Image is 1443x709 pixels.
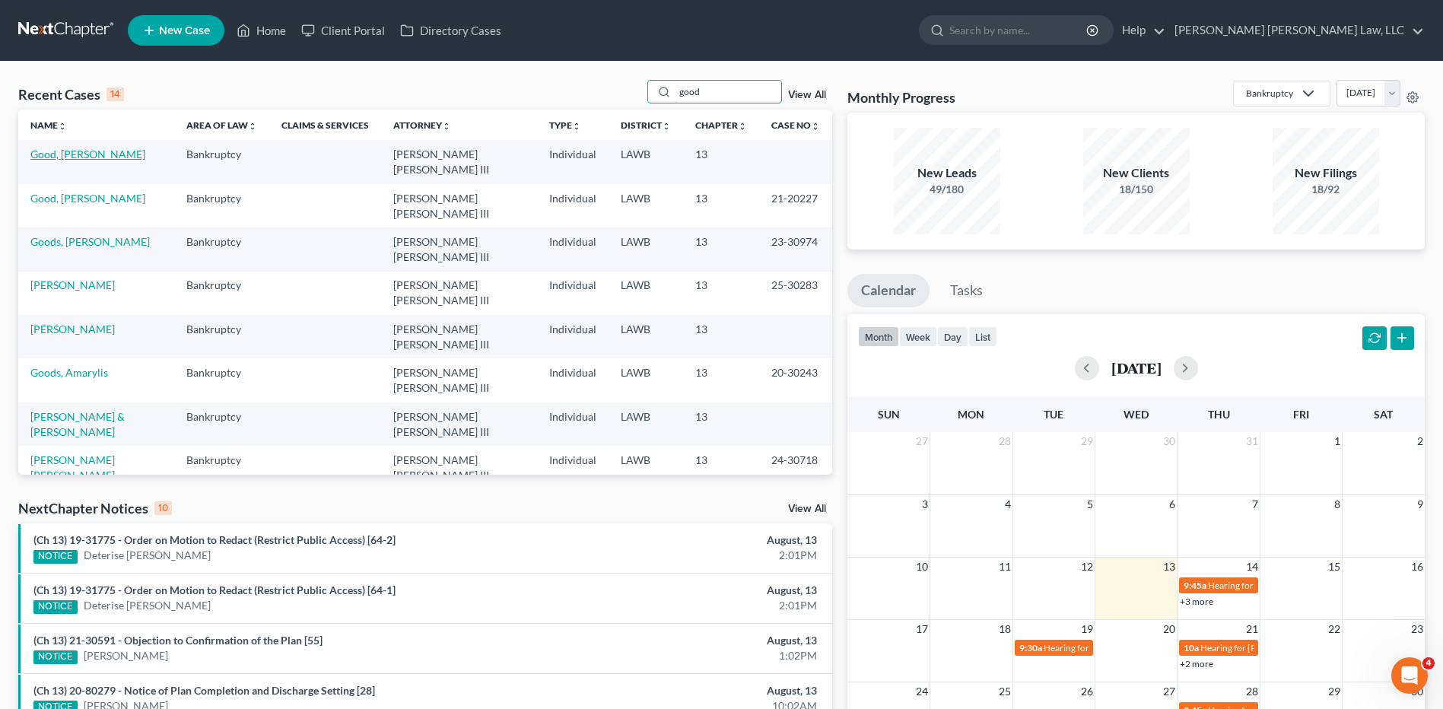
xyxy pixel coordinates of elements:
td: [PERSON_NAME] [PERSON_NAME] III [381,315,537,358]
a: Nameunfold_more [30,119,67,131]
span: 9:45a [1184,580,1206,591]
span: 20 [1162,620,1177,638]
td: Bankruptcy [174,446,269,489]
h2: [DATE] [1111,360,1162,376]
i: unfold_more [662,122,671,131]
td: Individual [537,358,609,402]
span: 7 [1251,495,1260,513]
div: 14 [106,87,124,101]
span: 29 [1327,682,1342,701]
span: 31 [1244,432,1260,450]
a: [PERSON_NAME] [30,278,115,291]
span: Mon [958,408,984,421]
span: 28 [1244,682,1260,701]
td: [PERSON_NAME] [PERSON_NAME] III [381,358,537,402]
div: August, 13 [566,533,817,548]
td: LAWB [609,227,683,271]
div: NextChapter Notices [18,499,172,517]
span: 6 [1168,495,1177,513]
div: NOTICE [33,550,78,564]
td: 13 [683,272,759,315]
a: [PERSON_NAME] [PERSON_NAME] Law, LLC [1167,17,1424,44]
span: 8 [1333,495,1342,513]
a: Home [229,17,294,44]
div: New Clients [1083,164,1190,182]
div: 18/150 [1083,182,1190,197]
td: Bankruptcy [174,272,269,315]
i: unfold_more [738,122,747,131]
div: Recent Cases [18,85,124,103]
td: 13 [683,446,759,489]
input: Search by name... [949,16,1089,44]
td: Bankruptcy [174,227,269,271]
i: unfold_more [58,122,67,131]
span: 15 [1327,558,1342,576]
span: Tue [1044,408,1063,421]
a: [PERSON_NAME] [30,323,115,335]
button: day [937,326,968,347]
td: Bankruptcy [174,358,269,402]
a: Area of Lawunfold_more [186,119,257,131]
span: Sun [878,408,900,421]
td: 20-30243 [759,358,832,402]
td: 13 [683,227,759,271]
a: Chapterunfold_more [695,119,747,131]
span: 13 [1162,558,1177,576]
div: August, 13 [566,633,817,648]
td: LAWB [609,315,683,358]
td: [PERSON_NAME] [PERSON_NAME] III [381,402,537,446]
span: 9 [1416,495,1425,513]
td: Individual [537,184,609,227]
td: LAWB [609,140,683,183]
div: 2:01PM [566,548,817,563]
div: 1:02PM [566,648,817,663]
span: 16 [1410,558,1425,576]
a: Deterise [PERSON_NAME] [84,598,211,613]
div: NOTICE [33,600,78,614]
div: August, 13 [566,583,817,598]
i: unfold_more [442,122,451,131]
a: Goods, Amarylis [30,366,108,379]
div: 18/92 [1273,182,1379,197]
span: Sat [1374,408,1393,421]
h3: Monthly Progress [847,88,955,107]
a: Client Portal [294,17,393,44]
a: (Ch 13) 20-80279 - Notice of Plan Completion and Discharge Setting [28] [33,684,375,697]
td: Individual [537,446,609,489]
td: Bankruptcy [174,140,269,183]
div: 10 [154,501,172,515]
td: [PERSON_NAME] [PERSON_NAME] III [381,227,537,271]
td: Individual [537,272,609,315]
a: Goods, [PERSON_NAME] [30,235,150,248]
span: Wed [1124,408,1149,421]
span: Fri [1293,408,1309,421]
a: Calendar [847,274,930,307]
a: (Ch 13) 21-30591 - Objection to Confirmation of the Plan [55] [33,634,323,647]
span: 14 [1244,558,1260,576]
span: 28 [997,432,1012,450]
td: LAWB [609,358,683,402]
td: Bankruptcy [174,402,269,446]
span: 12 [1079,558,1095,576]
div: New Filings [1273,164,1379,182]
td: LAWB [609,272,683,315]
span: 9:30a [1019,642,1042,653]
a: Good, [PERSON_NAME] [30,148,145,161]
td: [PERSON_NAME] [PERSON_NAME] III [381,272,537,315]
span: 24 [914,682,930,701]
i: unfold_more [248,122,257,131]
a: View All [788,90,826,100]
td: 13 [683,315,759,358]
td: 23-30974 [759,227,832,271]
div: August, 13 [566,683,817,698]
button: list [968,326,997,347]
span: 17 [914,620,930,638]
div: 49/180 [894,182,1000,197]
a: Districtunfold_more [621,119,671,131]
td: LAWB [609,184,683,227]
td: Individual [537,402,609,446]
button: month [858,326,899,347]
span: 2 [1416,432,1425,450]
td: [PERSON_NAME] [PERSON_NAME] III [381,184,537,227]
span: 1 [1333,432,1342,450]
